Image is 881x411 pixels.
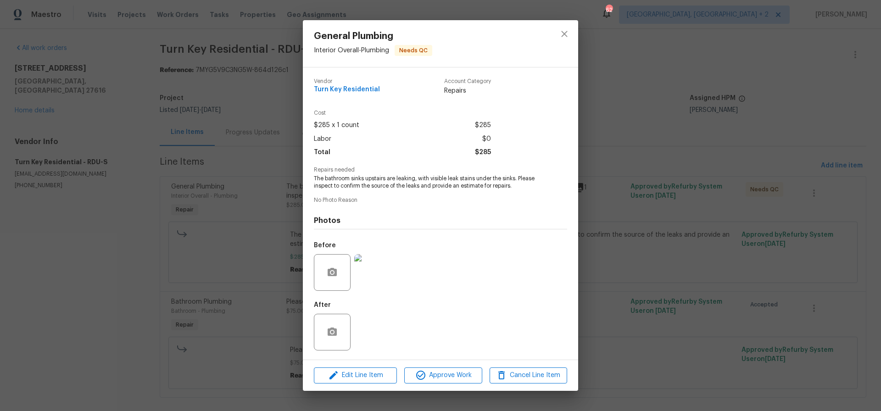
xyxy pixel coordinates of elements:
span: Repairs needed [314,167,567,173]
span: Labor [314,133,331,146]
span: General Plumbing [314,31,432,41]
span: $285 [475,119,491,132]
span: Cost [314,110,491,116]
span: $285 x 1 count [314,119,359,132]
span: Total [314,146,330,159]
button: close [553,23,575,45]
span: Needs QC [396,46,431,55]
span: Edit Line Item [317,370,394,381]
button: Cancel Line Item [490,367,567,383]
span: Turn Key Residential [314,86,380,93]
span: Repairs [444,86,491,95]
span: Interior Overall - Plumbing [314,47,389,54]
div: 62 [606,6,612,15]
span: Account Category [444,78,491,84]
span: No Photo Reason [314,197,567,203]
span: Approve Work [407,370,479,381]
h5: Before [314,242,336,249]
h5: After [314,302,331,308]
span: Vendor [314,78,380,84]
span: $0 [482,133,491,146]
span: The bathroom sinks upstairs are leaking, with visible leak stains under the sinks. Please inspect... [314,175,542,190]
button: Edit Line Item [314,367,397,383]
button: Approve Work [404,367,482,383]
span: Cancel Line Item [492,370,564,381]
span: $285 [475,146,491,159]
h4: Photos [314,216,567,225]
